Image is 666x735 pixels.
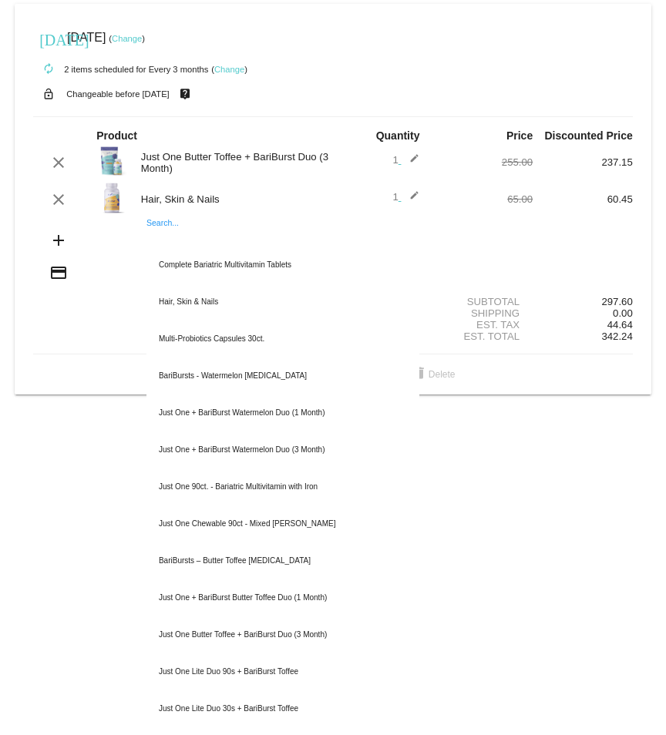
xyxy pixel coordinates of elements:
[146,284,420,321] div: Hair, Skin & Nails
[146,431,420,468] div: Just One + BariBurst Watermelon Duo (3 Month)
[401,190,419,209] mat-icon: edit
[433,193,533,205] div: 65.00
[433,319,533,331] div: Est. Tax
[146,247,420,284] div: Complete Bariatric Multivitamin Tablets
[398,361,468,388] button: Delete
[33,65,208,74] small: 2 items scheduled for Every 3 months
[39,29,58,48] mat-icon: [DATE]
[96,146,127,176] img: NCBT.png
[506,129,533,142] strong: Price
[410,369,456,380] span: Delete
[146,542,420,579] div: BariBursts – Butter Toffee [MEDICAL_DATA]
[39,84,58,104] mat-icon: lock_open
[433,156,533,168] div: 255.00
[211,65,247,74] small: ( )
[433,296,533,307] div: Subtotal
[146,394,420,431] div: Just One + BariBurst Watermelon Duo (1 Month)
[39,60,58,79] mat-icon: autorenew
[146,653,420,690] div: Just One Lite Duo 90s + BariBurst Toffee
[613,307,633,319] span: 0.00
[49,231,68,250] mat-icon: add
[401,153,419,172] mat-icon: edit
[112,34,142,43] a: Change
[49,263,68,282] mat-icon: credit_card
[49,153,68,172] mat-icon: clear
[96,183,127,213] img: 929341_AmazonListing-HSN-4_V4_091521.webp
[66,89,170,99] small: Changeable before [DATE]
[96,129,137,142] strong: Product
[533,193,633,205] div: 60.45
[601,331,632,342] span: 342.24
[49,190,68,209] mat-icon: clear
[146,505,420,542] div: Just One Chewable 90ct - Mixed [PERSON_NAME]
[146,579,420,616] div: Just One + BariBurst Butter Toffee Duo (1 Month)
[607,319,633,331] span: 44.64
[544,129,632,142] strong: Discounted Price
[214,65,244,74] a: Change
[133,151,333,174] div: Just One Butter Toffee + BariBurst Duo (3 Month)
[133,193,333,205] div: Hair, Skin & Nails
[146,468,420,505] div: Just One 90ct. - Bariatric Multivitamin with Iron
[433,307,533,319] div: Shipping
[146,357,420,394] div: BariBursts - Watermelon [MEDICAL_DATA]
[146,233,420,245] input: Search...
[146,321,420,357] div: Multi-Probiotics Capsules 30ct.
[533,156,633,168] div: 237.15
[392,191,419,203] span: 1
[176,84,194,104] mat-icon: live_help
[376,129,420,142] strong: Quantity
[433,331,533,342] div: Est. Total
[109,34,145,43] small: ( )
[146,616,420,653] div: Just One Butter Toffee + BariBurst Duo (3 Month)
[392,154,419,166] span: 1
[146,690,420,727] div: Just One Lite Duo 30s + BariBurst Toffee
[533,296,633,307] div: 297.60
